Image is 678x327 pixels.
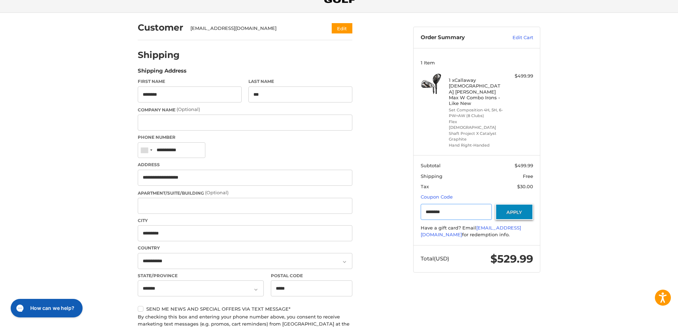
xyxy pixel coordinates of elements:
[138,273,264,279] label: State/Province
[515,163,533,168] span: $499.99
[421,163,441,168] span: Subtotal
[248,78,352,85] label: Last Name
[138,162,352,168] label: Address
[421,255,449,262] span: Total (USD)
[271,273,353,279] label: Postal Code
[421,225,533,238] div: Have a gift card? Email for redemption info.
[138,217,352,224] label: City
[138,245,352,251] label: Country
[138,22,183,33] h2: Customer
[421,173,442,179] span: Shipping
[497,34,533,41] a: Edit Cart
[421,60,533,65] h3: 1 Item
[332,23,352,33] button: Edit
[138,306,352,312] label: Send me news and special offers via text message*
[190,25,318,32] div: [EMAIL_ADDRESS][DOMAIN_NAME]
[421,184,429,189] span: Tax
[449,142,503,148] li: Hand Right-Handed
[449,131,503,142] li: Shaft Project X Catalyst Graphite
[421,204,492,220] input: Gift Certificate or Coupon Code
[7,296,85,320] iframe: Gorgias live chat messenger
[449,107,503,119] li: Set Composition 4H, 5H, 6-PW+AW (8 Clubs)
[205,190,228,195] small: (Optional)
[138,78,242,85] label: First Name
[449,77,503,106] h4: 1 x Callaway [DEMOGRAPHIC_DATA] [PERSON_NAME] Max W Combo Irons - Like New
[523,173,533,179] span: Free
[138,106,352,113] label: Company Name
[495,204,533,220] button: Apply
[177,106,200,112] small: (Optional)
[138,49,180,60] h2: Shipping
[138,67,186,78] legend: Shipping Address
[138,189,352,196] label: Apartment/Suite/Building
[421,34,497,41] h3: Order Summary
[490,252,533,265] span: $529.99
[505,73,533,80] div: $499.99
[138,134,352,141] label: Phone Number
[449,119,503,131] li: Flex [DEMOGRAPHIC_DATA]
[517,184,533,189] span: $30.00
[421,194,453,200] a: Coupon Code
